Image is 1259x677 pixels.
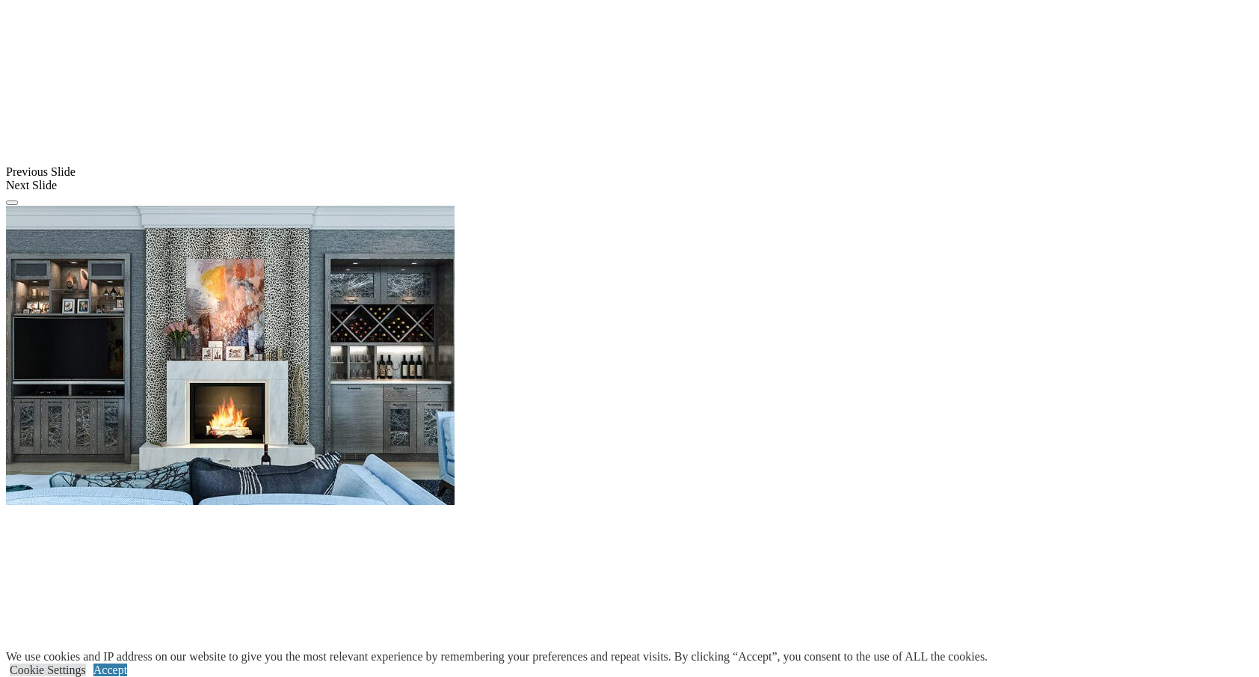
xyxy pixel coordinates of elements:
div: Next Slide [6,179,1253,192]
div: We use cookies and IP address on our website to give you the most relevant experience by remember... [6,650,988,664]
div: Previous Slide [6,165,1253,179]
button: Click here to pause slide show [6,200,18,205]
a: Cookie Settings [10,664,86,676]
a: Accept [93,664,127,676]
img: Banner for mobile view [6,206,455,505]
